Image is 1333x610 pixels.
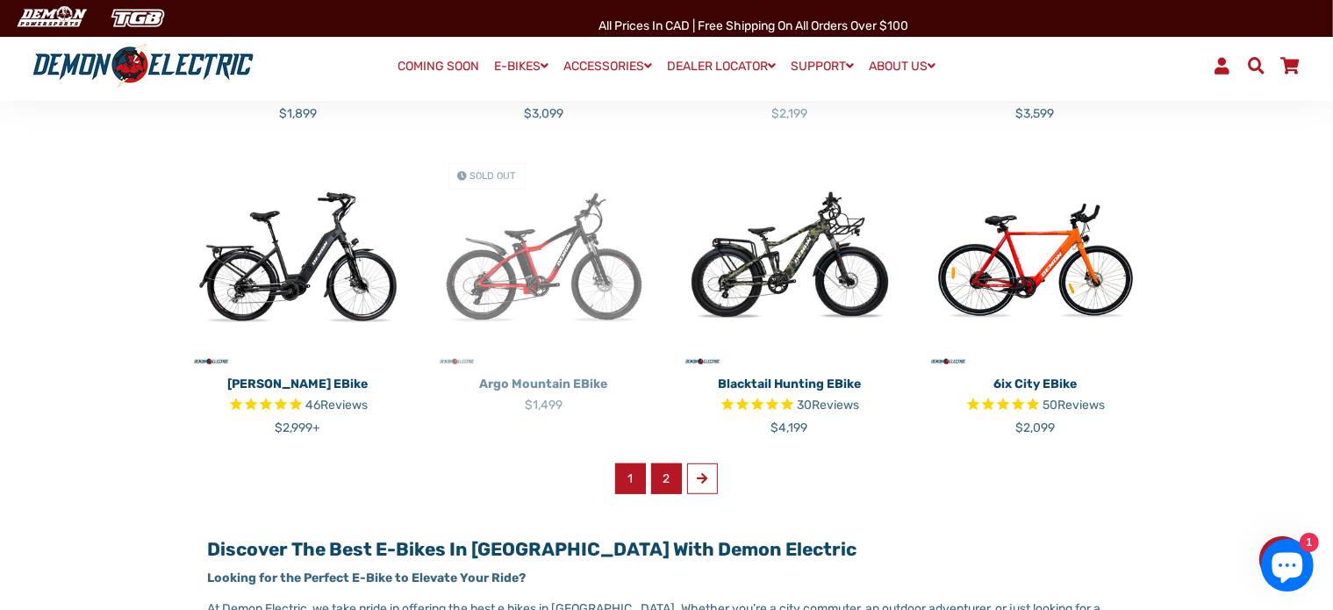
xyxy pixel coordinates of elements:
[926,375,1145,393] p: 6ix City eBike
[189,369,408,437] a: [PERSON_NAME] eBike Rated 4.6 out of 5 stars 46 reviews $2,999+
[926,396,1145,416] span: Rated 4.8 out of 5 stars 50 reviews
[434,375,654,393] p: Argo Mountain eBike
[207,571,526,585] strong: Looking for the Perfect E-Bike to Elevate Your Ride?
[785,54,860,79] a: SUPPORT
[434,369,654,414] a: Argo Mountain eBike $1,499
[680,149,899,369] img: Blacktail Hunting eBike - Demon Electric
[305,398,368,413] span: 46 reviews
[279,106,317,121] span: $1,899
[797,398,859,413] span: 30 reviews
[1256,539,1319,596] inbox-online-store-chat: Shopify online store chat
[1057,398,1105,413] span: Reviews
[488,54,555,79] a: E-BIKES
[26,43,260,89] img: Demon Electric logo
[189,396,408,416] span: Rated 4.6 out of 5 stars 46 reviews
[926,149,1145,369] img: 6ix City eBike - Demon Electric
[1015,420,1055,435] span: $2,099
[615,463,646,494] span: 1
[525,398,563,413] span: $1,499
[189,375,408,393] p: [PERSON_NAME] eBike
[434,149,654,369] a: Argo Mountain eBike - Demon Electric Sold Out
[102,4,174,32] img: TGB Canada
[771,106,807,121] span: $2,199
[1043,398,1105,413] span: 50 reviews
[863,54,942,79] a: ABOUT US
[557,54,658,79] a: ACCESSORIES
[320,398,368,413] span: Reviews
[189,149,408,369] img: Tronio Commuter eBike - Demon Electric
[771,420,808,435] span: $4,199
[680,375,899,393] p: Blacktail Hunting eBike
[1016,106,1055,121] span: $3,599
[524,106,563,121] span: $3,099
[434,149,654,369] img: Argo Mountain eBike - Demon Electric
[9,4,93,32] img: Demon Electric
[470,170,516,182] span: Sold Out
[661,54,782,79] a: DEALER LOCATOR
[207,538,1125,560] h2: Discover the Best E-Bikes in [GEOGRAPHIC_DATA] with Demon Electric
[651,463,682,494] a: 2
[926,369,1145,437] a: 6ix City eBike Rated 4.8 out of 5 stars 50 reviews $2,099
[391,54,485,79] a: COMING SOON
[812,398,859,413] span: Reviews
[276,420,321,435] span: $2,999+
[598,18,908,33] span: All Prices in CAD | Free shipping on all orders over $100
[680,396,899,416] span: Rated 4.7 out of 5 stars 30 reviews
[680,369,899,437] a: Blacktail Hunting eBike Rated 4.7 out of 5 stars 30 reviews $4,199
